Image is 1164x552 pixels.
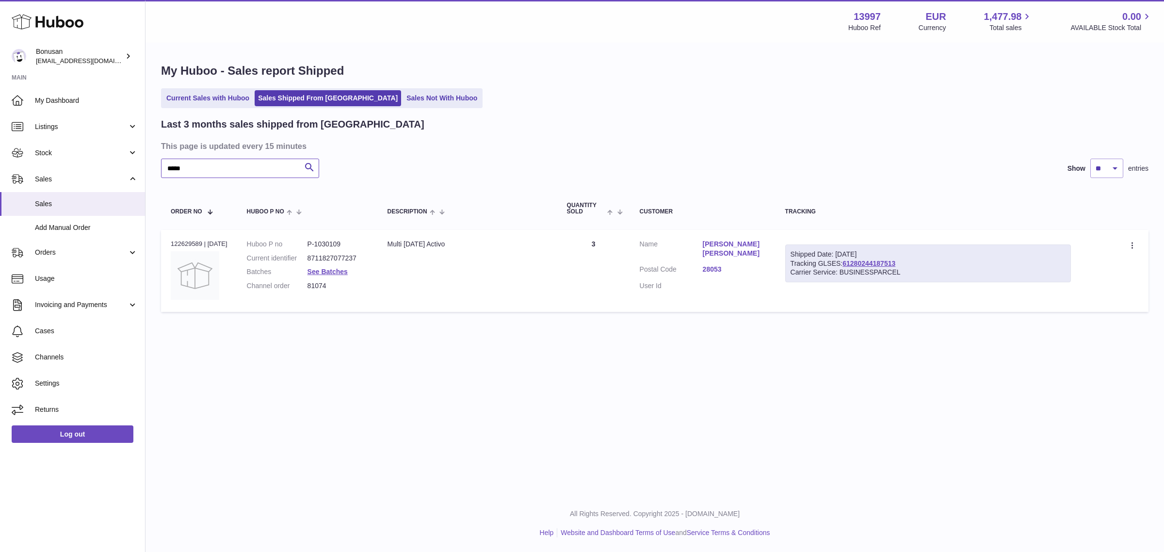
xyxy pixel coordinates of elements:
dt: Batches [247,267,307,276]
span: 0.00 [1122,10,1141,23]
a: See Batches [307,268,348,276]
dd: 8711827077237 [307,254,368,263]
a: 1,477.98 Total sales [984,10,1033,32]
dd: 81074 [307,281,368,291]
span: Quantity Sold [567,202,605,215]
span: Sales [35,199,138,209]
a: 61280244187513 [842,260,895,267]
strong: 13997 [854,10,881,23]
span: Usage [35,274,138,283]
div: Tracking GLSES: [785,244,1071,283]
a: Service Terms & Conditions [687,529,770,536]
dd: P-1030109 [307,240,368,249]
span: Cases [35,326,138,336]
dt: Current identifier [247,254,307,263]
dt: Name [640,240,703,260]
div: Currency [919,23,946,32]
span: Huboo P no [247,209,284,215]
dt: Postal Code [640,265,703,276]
dt: Channel order [247,281,307,291]
div: Bonusan [36,47,123,65]
dt: Huboo P no [247,240,307,249]
p: All Rights Reserved. Copyright 2025 - [DOMAIN_NAME] [153,509,1156,519]
strong: EUR [925,10,946,23]
span: entries [1128,164,1148,173]
img: no-photo.jpg [171,251,219,300]
span: Description [388,209,427,215]
div: Carrier Service: BUSINESSPARCEL [791,268,1066,277]
h1: My Huboo - Sales report Shipped [161,63,1148,79]
span: Channels [35,353,138,362]
div: Multi [DATE] Activo [388,240,548,249]
div: 122629589 | [DATE] [171,240,227,248]
span: Listings [35,122,128,131]
span: Orders [35,248,128,257]
div: Huboo Ref [848,23,881,32]
a: Help [540,529,554,536]
h2: Last 3 months sales shipped from [GEOGRAPHIC_DATA] [161,118,424,131]
span: Add Manual Order [35,223,138,232]
span: 1,477.98 [984,10,1022,23]
a: Sales Shipped From [GEOGRAPHIC_DATA] [255,90,401,106]
h3: This page is updated every 15 minutes [161,141,1146,151]
a: [PERSON_NAME] [PERSON_NAME] [703,240,766,258]
li: and [557,528,770,537]
span: Settings [35,379,138,388]
span: Stock [35,148,128,158]
span: [EMAIL_ADDRESS][DOMAIN_NAME] [36,57,143,65]
td: 3 [557,230,630,312]
div: Tracking [785,209,1071,215]
a: Website and Dashboard Terms of Use [561,529,675,536]
span: My Dashboard [35,96,138,105]
dt: User Id [640,281,703,291]
span: Order No [171,209,202,215]
div: Customer [640,209,766,215]
a: Sales Not With Huboo [403,90,481,106]
img: internalAdmin-13997@internal.huboo.com [12,49,26,64]
a: 0.00 AVAILABLE Stock Total [1070,10,1152,32]
span: Returns [35,405,138,414]
a: Current Sales with Huboo [163,90,253,106]
span: Invoicing and Payments [35,300,128,309]
label: Show [1067,164,1085,173]
span: Sales [35,175,128,184]
div: Shipped Date: [DATE] [791,250,1066,259]
span: Total sales [989,23,1033,32]
a: Log out [12,425,133,443]
span: AVAILABLE Stock Total [1070,23,1152,32]
a: 28053 [703,265,766,274]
